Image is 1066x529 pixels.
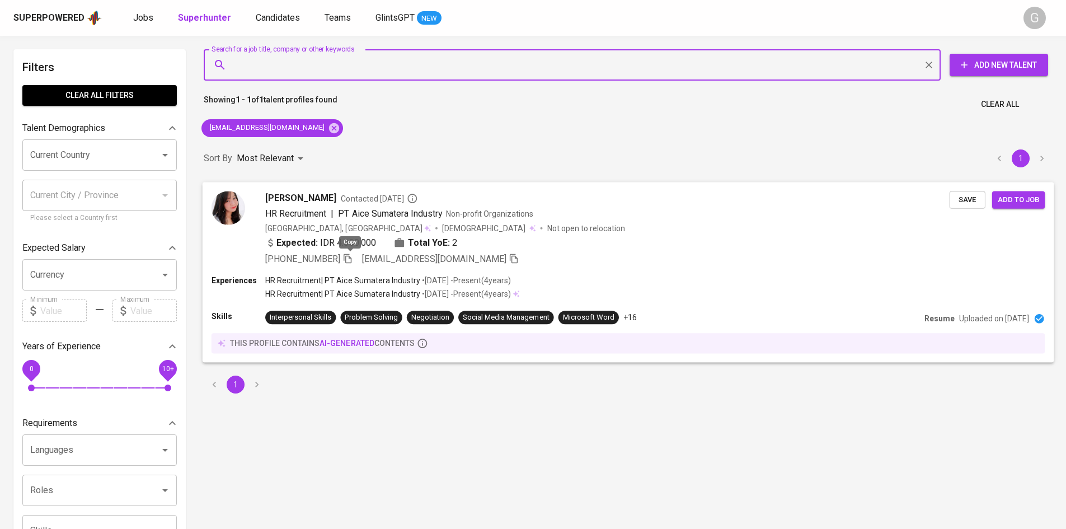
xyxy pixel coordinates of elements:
p: • [DATE] - Present ( 4 years ) [420,275,511,286]
span: Contacted [DATE] [341,193,417,204]
p: +16 [623,312,637,323]
div: Expected Salary [22,237,177,259]
button: Open [157,483,173,498]
div: Problem Solving [345,312,397,322]
span: [PERSON_NAME] [265,191,336,204]
button: page 1 [227,376,245,394]
p: Not open to relocation [547,222,625,233]
p: HR Recruitment | PT Aice Sumatera Industry [265,288,420,299]
img: 1cbac08356232422a0506f52d4e5dbfc.jpg [212,191,245,224]
h6: Filters [22,58,177,76]
b: Superhunter [178,12,231,23]
span: Candidates [256,12,300,23]
div: Social Media Management [463,312,549,322]
span: 0 [29,365,33,373]
button: Add New Talent [950,54,1048,76]
b: Total YoE: [408,236,450,249]
button: Open [157,267,173,283]
p: Showing of talent profiles found [204,94,337,115]
span: [EMAIL_ADDRESS][DOMAIN_NAME] [201,123,331,133]
div: Interpersonal Skills [270,312,331,322]
nav: pagination navigation [204,376,267,394]
div: G [1023,7,1046,29]
nav: pagination navigation [989,149,1053,167]
span: Jobs [133,12,153,23]
span: Clear All [981,97,1019,111]
span: Add New Talent [959,58,1039,72]
p: HR Recruitment | PT Aice Sumatera Industry [265,275,420,286]
a: Candidates [256,11,302,25]
div: IDR 4.000.000 [265,236,376,249]
a: Teams [325,11,353,25]
span: Non-profit Organizations [446,209,533,218]
p: this profile contains contents [230,338,415,349]
span: HR Recruitment [265,208,326,218]
span: Add to job [998,193,1039,206]
p: Requirements [22,416,77,430]
span: GlintsGPT [375,12,415,23]
div: Requirements [22,412,177,434]
p: Uploaded on [DATE] [959,313,1029,324]
p: Resume [924,313,955,324]
a: [PERSON_NAME]Contacted [DATE]HR Recruitment|PT Aice Sumatera IndustryNon-profit Organizations[GEO... [204,182,1053,362]
span: [DEMOGRAPHIC_DATA] [442,222,527,233]
p: Expected Salary [22,241,86,255]
div: Superpowered [13,12,84,25]
p: Most Relevant [237,152,294,165]
b: 1 - 1 [236,95,251,104]
svg: By Batam recruiter [407,193,418,204]
span: [PHONE_NUMBER] [265,253,340,264]
p: Years of Experience [22,340,101,353]
p: • [DATE] - Present ( 4 years ) [420,288,511,299]
button: Add to job [992,191,1045,208]
span: AI-generated [320,339,374,348]
p: Sort By [204,152,232,165]
a: Jobs [133,11,156,25]
span: Save [955,193,980,206]
div: [EMAIL_ADDRESS][DOMAIN_NAME] [201,119,343,137]
div: Years of Experience [22,335,177,358]
button: Open [157,442,173,458]
div: Talent Demographics [22,117,177,139]
p: Talent Demographics [22,121,105,135]
a: Superpoweredapp logo [13,10,102,26]
span: 10+ [162,365,173,373]
button: Open [157,147,173,163]
span: PT Aice Sumatera Industry [338,208,443,218]
img: app logo [87,10,102,26]
a: GlintsGPT NEW [375,11,442,25]
button: Clear All filters [22,85,177,106]
button: Save [950,191,985,208]
button: page 1 [1012,149,1030,167]
button: Clear [921,57,937,73]
button: Clear All [976,94,1023,115]
div: Most Relevant [237,148,307,169]
span: [EMAIL_ADDRESS][DOMAIN_NAME] [362,253,507,264]
span: Clear All filters [31,88,168,102]
span: 2 [452,236,457,249]
p: Experiences [212,275,265,286]
a: Superhunter [178,11,233,25]
input: Value [40,299,87,322]
p: Please select a Country first [30,213,169,224]
span: Teams [325,12,351,23]
span: | [331,207,334,220]
input: Value [130,299,177,322]
b: 1 [259,95,264,104]
span: NEW [417,13,442,24]
p: Skills [212,311,265,322]
div: Negotiation [411,312,449,322]
div: Microsoft Word [563,312,614,322]
b: Expected: [276,236,318,249]
div: [GEOGRAPHIC_DATA], [GEOGRAPHIC_DATA] [265,222,431,233]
